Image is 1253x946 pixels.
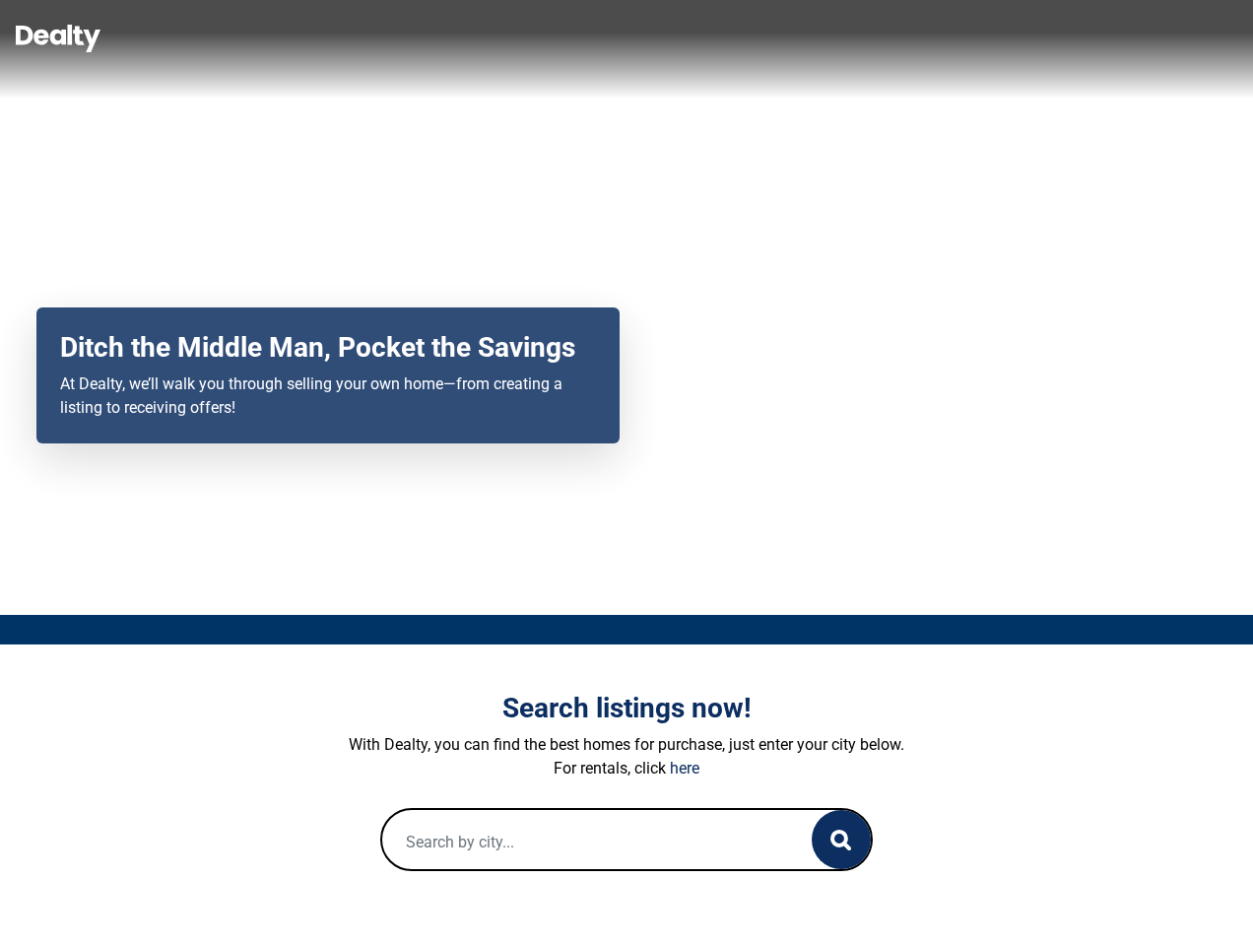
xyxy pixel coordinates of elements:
iframe: Intercom live chat [1186,879,1233,926]
p: For rentals, click [80,757,1173,780]
a: here [670,759,699,777]
h3: Search listings now! [80,692,1173,725]
input: Search by city... [382,810,772,873]
p: With Dealty, you can find the best homes for purchase, just enter your city below. [80,733,1173,757]
img: Dealty - Buy, Sell & Rent Homes [16,25,100,52]
h2: Ditch the Middle Man, Pocket the Savings [60,331,596,365]
p: At Dealty, we’ll walk you through selling your own home—from creating a listing to receiving offers! [60,372,596,420]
